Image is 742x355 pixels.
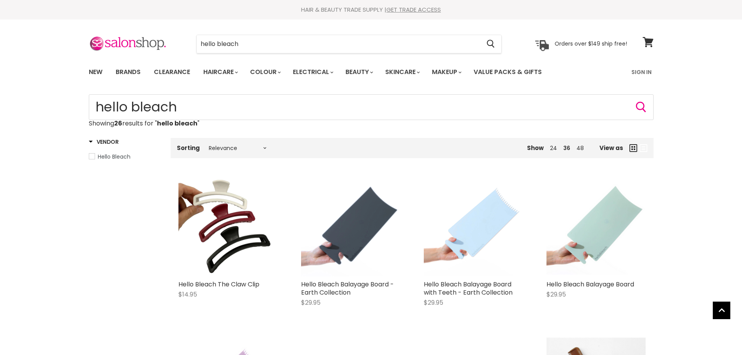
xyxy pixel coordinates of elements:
[424,280,513,297] a: Hello Bleach Balayage Board with Teeth - Earth Collection
[546,280,634,289] a: Hello Bleach Balayage Board
[148,64,196,80] a: Clearance
[546,178,646,275] img: Hello Bleach Balayage Board
[197,35,481,53] input: Search
[301,177,400,276] img: Hello Bleach Balayage Board - Earth Collection
[197,64,243,80] a: Haircare
[424,298,443,307] span: $29.95
[635,101,647,113] button: Search
[177,145,200,151] label: Sorting
[89,138,119,146] h3: Vendor
[98,153,130,161] span: Hello Bleach
[244,64,286,80] a: Colour
[178,177,278,276] img: Hello Bleach The Claw Clip
[110,64,146,80] a: Brands
[527,144,544,152] span: Show
[340,64,378,80] a: Beauty
[481,35,501,53] button: Search
[386,5,441,14] a: GET TRADE ACCESS
[79,61,663,83] nav: Main
[550,144,557,152] a: 24
[301,298,321,307] span: $29.95
[196,35,502,53] form: Product
[546,177,646,276] a: Hello Bleach Balayage Board
[468,64,548,80] a: Value Packs & Gifts
[89,94,654,120] input: Search
[89,120,654,127] p: Showing results for " "
[424,177,523,276] img: Hello Bleach Balayage Board with Teeth - Earth Collection
[287,64,338,80] a: Electrical
[379,64,425,80] a: Skincare
[599,145,623,151] span: View as
[703,318,734,347] iframe: Gorgias live chat messenger
[576,144,584,152] a: 48
[83,64,108,80] a: New
[546,290,566,299] span: $29.95
[89,94,654,120] form: Product
[627,64,656,80] a: Sign In
[79,6,663,14] div: HAIR & BEAUTY TRADE SUPPLY |
[157,119,197,128] strong: hello bleach
[563,144,570,152] a: 36
[178,290,197,299] span: $14.95
[114,119,122,128] strong: 26
[555,40,627,47] p: Orders over $149 ship free!
[178,280,259,289] a: Hello Bleach The Claw Clip
[301,280,394,297] a: Hello Bleach Balayage Board - Earth Collection
[426,64,466,80] a: Makeup
[83,61,587,83] ul: Main menu
[89,152,161,161] a: Hello Bleach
